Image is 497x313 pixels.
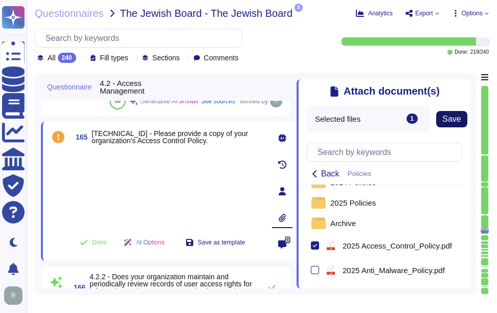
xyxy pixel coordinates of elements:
img: user [4,286,22,305]
span: All [48,54,56,61]
button: user [2,284,30,307]
span: [TECHNICAL_ID] - Please provide a copy of your organization's Access Control Policy. [92,129,248,145]
span: Sections [152,54,180,61]
div: 1 [406,114,418,124]
span: Selected files [315,115,360,123]
span: 5 [295,4,303,12]
span: Fill types [100,54,128,61]
span: 2024 Policies [330,178,376,186]
span: AI Options [136,239,165,245]
span: 2025 Policies [330,199,376,207]
input: Search by keywords [40,29,242,47]
span: Policies [348,170,372,177]
span: 0 [285,236,290,243]
span: 4.2.2 - Does your organization maintain and periodically review records of user access rights for... [89,273,252,302]
button: Analytics [356,9,393,17]
span: Save as template [198,239,245,245]
div: 240 [58,53,76,63]
span: Back [321,170,340,178]
span: Done [92,239,107,245]
button: Save [436,111,467,127]
span: The Jewish Board - The Jewish Board [120,8,293,18]
span: 4.2 - Access Management [100,79,145,95]
img: folder [311,217,326,229]
span: See sources [201,98,235,104]
span: 2025 Access_Control_Policy.pdf [343,242,452,250]
span: Done: [455,50,468,55]
span: Analytics [368,10,393,16]
button: Back [307,168,344,180]
span: Generative AI answer [140,98,199,104]
span: Options [462,10,483,16]
span: 165 [72,133,87,141]
img: folder [311,196,326,209]
button: Save as template [177,232,254,253]
span: Export [415,10,433,16]
span: Save [442,115,461,123]
span: Archive [330,219,356,227]
span: Questionnaire [47,83,92,91]
span: Questionnaires [35,8,104,18]
img: user [270,95,282,107]
span: Attach document(s) [344,85,440,97]
span: Comments [204,54,239,61]
span: Verified by [239,98,268,104]
input: Search by keywords [312,143,462,161]
span: 2025 Anti_Malware_Policy.pdf [343,266,445,274]
span: 219 / 240 [470,50,489,55]
button: Done [72,232,115,253]
span: 80 [115,98,121,104]
span: 166 [70,284,85,291]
